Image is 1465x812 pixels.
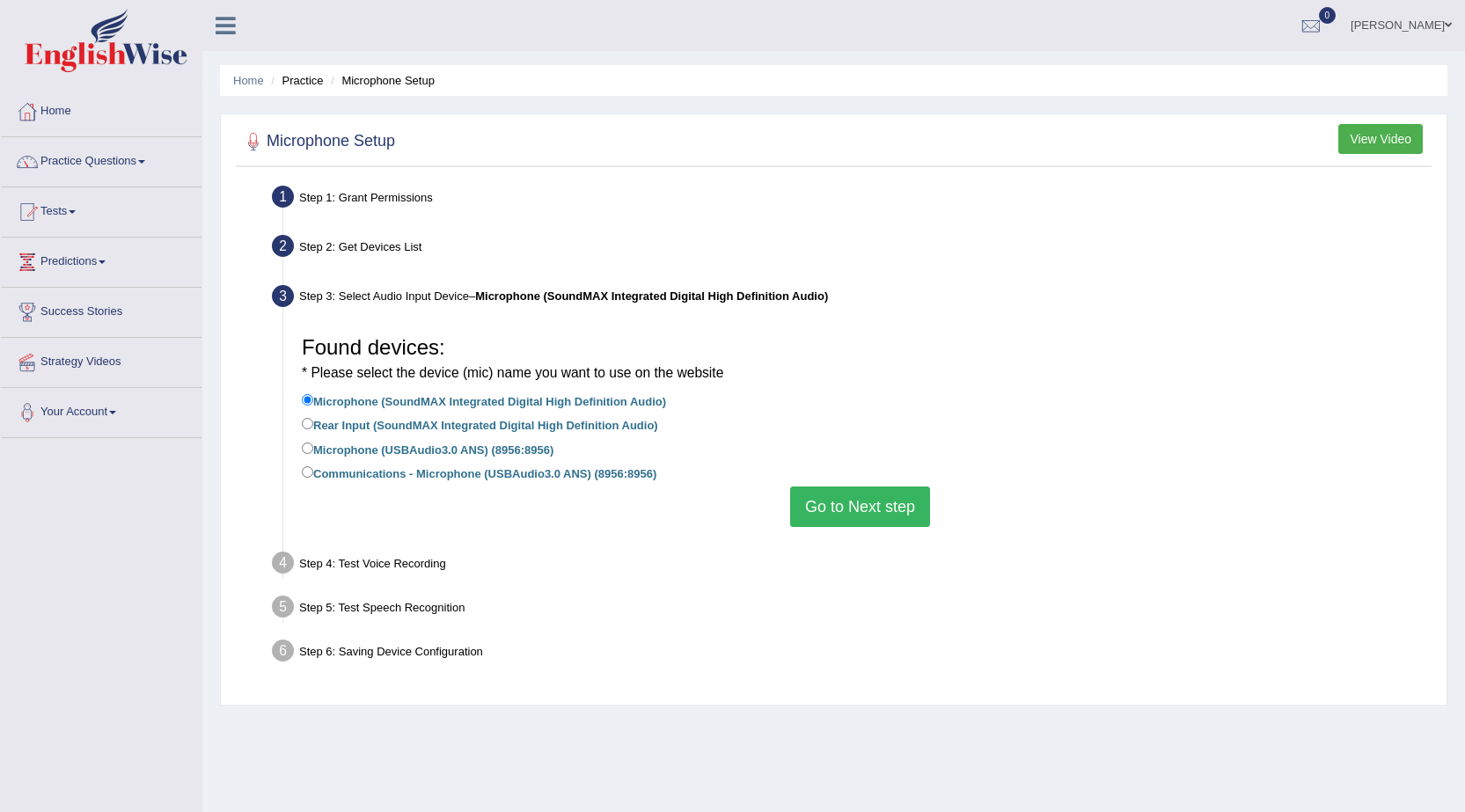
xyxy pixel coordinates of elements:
[1,137,201,181] a: Practice Questions
[326,72,435,89] li: Microphone Setup
[264,280,1439,318] div: Step 3: Select Audio Input Device
[1338,124,1423,154] button: View Video
[302,394,313,406] input: Microphone (SoundMAX Integrated Digital High Definition Audio)
[302,418,313,429] input: Rear Input (SoundMAX Integrated Digital High Definition Audio)
[302,443,313,454] input: Microphone (USBAudio3.0 ANS) (8956:8956)
[475,289,828,303] b: Microphone (SoundMAX Integrated Digital High Definition Audio)
[264,634,1439,673] div: Step 6: Saving Device Configuration
[1319,7,1337,24] span: 0
[1,388,201,432] a: Your Account
[233,74,264,87] a: Home
[1,238,201,282] a: Predictions
[264,590,1439,629] div: Step 5: Test Speech Recognition
[302,466,313,478] input: Communications - Microphone (USBAudio3.0 ANS) (8956:8956)
[264,546,1439,585] div: Step 4: Test Voice Recording
[1,338,201,382] a: Strategy Videos
[240,128,395,155] h2: Microphone Setup
[302,463,656,482] label: Communications - Microphone (USBAudio3.0 ANS) (8956:8956)
[267,72,323,89] li: Practice
[1,187,201,231] a: Tests
[302,439,553,458] label: Microphone (USBAudio3.0 ANS) (8956:8956)
[790,486,930,527] button: Go to Next step
[469,289,828,303] span: –
[302,365,723,380] small: * Please select the device (mic) name you want to use on the website
[1,87,201,131] a: Home
[264,230,1439,268] div: Step 2: Get Devices List
[302,336,1418,383] h3: Found devices:
[302,414,658,434] label: Rear Input (SoundMAX Integrated Digital High Definition Audio)
[1,288,201,332] a: Success Stories
[302,391,666,410] label: Microphone (SoundMAX Integrated Digital High Definition Audio)
[264,180,1439,219] div: Step 1: Grant Permissions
